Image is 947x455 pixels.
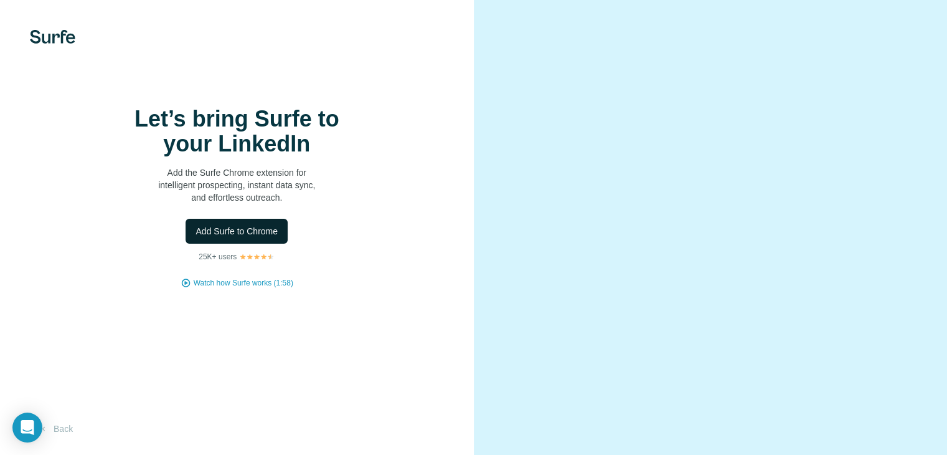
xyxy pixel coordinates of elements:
img: Surfe's logo [30,30,75,44]
button: Back [30,418,82,440]
button: Watch how Surfe works (1:58) [194,277,293,289]
button: Add Surfe to Chrome [186,219,288,244]
h1: Let’s bring Surfe to your LinkedIn [112,107,361,156]
span: Add Surfe to Chrome [196,225,278,237]
p: Add the Surfe Chrome extension for intelligent prospecting, instant data sync, and effortless out... [112,166,361,204]
div: Open Intercom Messenger [12,413,42,443]
p: 25K+ users [199,251,237,262]
img: Rating Stars [239,253,275,261]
